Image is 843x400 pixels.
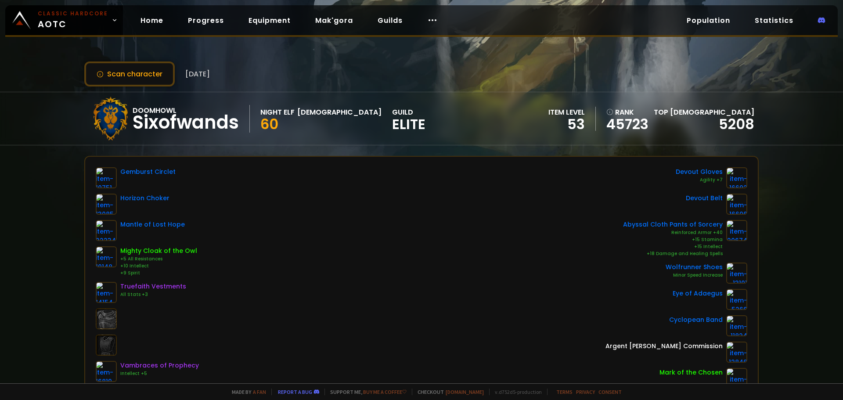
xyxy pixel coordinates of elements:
div: Abyssal Cloth Pants of Sorcery [623,220,723,229]
img: item-20674 [726,220,747,241]
div: Top [654,107,754,118]
img: item-16696 [726,194,747,215]
div: All Stats +3 [120,291,186,298]
a: Guilds [371,11,410,29]
a: a fan [253,389,266,395]
span: [DATE] [185,68,210,79]
div: Devout Gloves [676,167,723,177]
div: +10 Intellect [120,263,197,270]
img: item-22234 [96,220,117,241]
img: item-10148 [96,246,117,267]
div: Mantle of Lost Hope [120,220,185,229]
span: AOTC [38,10,108,31]
a: Home [133,11,170,29]
div: Minor Speed Increase [666,272,723,279]
span: Made by [227,389,266,395]
div: Vambraces of Prophecy [120,361,199,370]
div: +9 Spirit [120,270,197,277]
a: 45723 [606,118,648,131]
img: item-11824 [726,315,747,336]
div: 53 [548,118,585,131]
div: Intellect +5 [120,370,199,377]
div: rank [606,107,648,118]
div: Truefaith Vestments [120,282,186,291]
img: item-5266 [726,289,747,310]
a: Statistics [748,11,800,29]
img: item-13101 [726,263,747,284]
div: Mark of the Chosen [659,368,723,377]
a: Report a bug [278,389,312,395]
div: Cyclopean Band [669,315,723,324]
a: Terms [556,389,573,395]
div: Wolfrunner Shoes [666,263,723,272]
div: item level [548,107,585,118]
div: Horizon Choker [120,194,169,203]
span: v. d752d5 - production [489,389,542,395]
a: Mak'gora [308,11,360,29]
div: Argent [PERSON_NAME] Commission [605,342,723,351]
a: 5208 [719,114,754,134]
span: Support me, [324,389,407,395]
a: Classic HardcoreAOTC [5,5,123,35]
div: Agility +7 [676,177,723,184]
button: Scan character [84,61,175,86]
div: [DEMOGRAPHIC_DATA] [297,107,382,118]
a: Privacy [576,389,595,395]
div: Sixofwands [133,116,239,129]
div: Night Elf [260,107,295,118]
div: +15 Intellect [623,243,723,250]
img: item-10751 [96,167,117,188]
span: Checkout [412,389,484,395]
div: Devout Belt [686,194,723,203]
a: Buy me a coffee [363,389,407,395]
img: item-16692 [726,167,747,188]
div: Gemburst Circlet [120,167,176,177]
div: +18 Damage and Healing Spells [623,250,723,257]
div: guild [392,107,425,131]
a: [DOMAIN_NAME] [446,389,484,395]
a: Consent [598,389,622,395]
small: Classic Hardcore [38,10,108,18]
a: Progress [181,11,231,29]
a: Equipment [241,11,298,29]
img: item-14154 [96,282,117,303]
span: [DEMOGRAPHIC_DATA] [670,107,754,117]
div: Eye of Adaegus [673,289,723,298]
div: +15 Stamina [623,236,723,243]
div: Mighty Cloak of the Owl [120,246,197,256]
img: item-17774 [726,368,747,389]
img: item-12846 [726,342,747,363]
div: +5 All Resistances [120,256,197,263]
img: item-16819 [96,361,117,382]
a: Population [680,11,737,29]
div: Reinforced Armor +40 [623,229,723,236]
img: item-13085 [96,194,117,215]
span: 60 [260,114,278,134]
span: Elite [392,118,425,131]
div: Doomhowl [133,105,239,116]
